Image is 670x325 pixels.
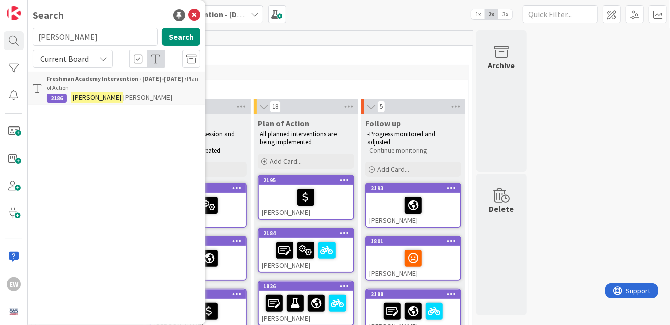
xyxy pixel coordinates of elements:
[21,2,46,14] span: Support
[33,8,64,23] div: Search
[258,118,309,128] span: Plan of Action
[371,238,460,245] div: 1801
[377,101,385,113] span: 5
[366,246,460,280] div: [PERSON_NAME]
[366,184,460,227] div: 2193[PERSON_NAME]
[33,28,158,46] input: Search for title...
[270,101,281,113] span: 18
[259,185,353,219] div: [PERSON_NAME]
[47,75,187,82] b: Freshman Academy Intervention - [DATE]-[DATE] ›
[365,118,401,128] span: Follow up
[263,283,353,290] div: 1826
[263,177,353,184] div: 2195
[367,130,437,146] span: -Progress monitored and adjusted
[259,229,353,238] div: 2184
[7,305,21,319] img: avatar
[498,9,512,19] span: 3x
[260,130,338,146] span: All planned interventions are being implemented
[259,291,353,325] div: [PERSON_NAME]
[259,282,353,325] div: 1826[PERSON_NAME]
[263,230,353,237] div: 2184
[489,203,514,215] div: Delete
[366,184,460,193] div: 2193
[259,282,353,291] div: 1826
[37,48,460,58] span: Freshman Academy
[523,5,598,23] input: Quick Filter...
[371,185,460,192] div: 2193
[367,147,459,155] p: -Continue monitoring
[259,176,353,185] div: 2195
[366,193,460,227] div: [PERSON_NAME]
[28,72,205,105] a: Freshman Academy Intervention - [DATE]-[DATE] ›Plan of Action2186[PERSON_NAME][PERSON_NAME]
[71,92,123,103] mark: [PERSON_NAME]
[47,74,200,92] div: Plan of Action
[162,28,200,46] button: Search
[41,83,456,93] span: Students
[488,59,515,71] div: Archive
[259,238,353,272] div: [PERSON_NAME]
[485,9,498,19] span: 2x
[371,291,460,298] div: 2188
[47,94,67,103] div: 2186
[259,176,353,219] div: 2195[PERSON_NAME]
[366,237,460,246] div: 1801
[123,93,172,102] span: [PERSON_NAME]
[270,157,302,166] span: Add Card...
[259,229,353,272] div: 2184[PERSON_NAME]
[40,54,89,64] span: Current Board
[377,165,409,174] span: Add Card...
[471,9,485,19] span: 1x
[7,6,21,20] img: Visit kanbanzone.com
[7,277,21,291] div: EW
[366,290,460,299] div: 2188
[366,237,460,280] div: 1801[PERSON_NAME]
